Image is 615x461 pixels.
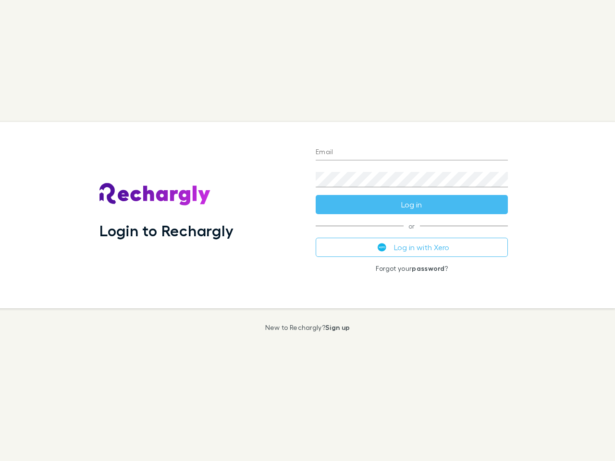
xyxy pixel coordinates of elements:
h1: Login to Rechargly [99,221,234,240]
a: password [412,264,444,272]
p: New to Rechargly? [265,324,350,331]
a: Sign up [325,323,350,331]
button: Log in with Xero [316,238,508,257]
img: Rechargly's Logo [99,183,211,206]
p: Forgot your ? [316,265,508,272]
img: Xero's logo [378,243,386,252]
button: Log in [316,195,508,214]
